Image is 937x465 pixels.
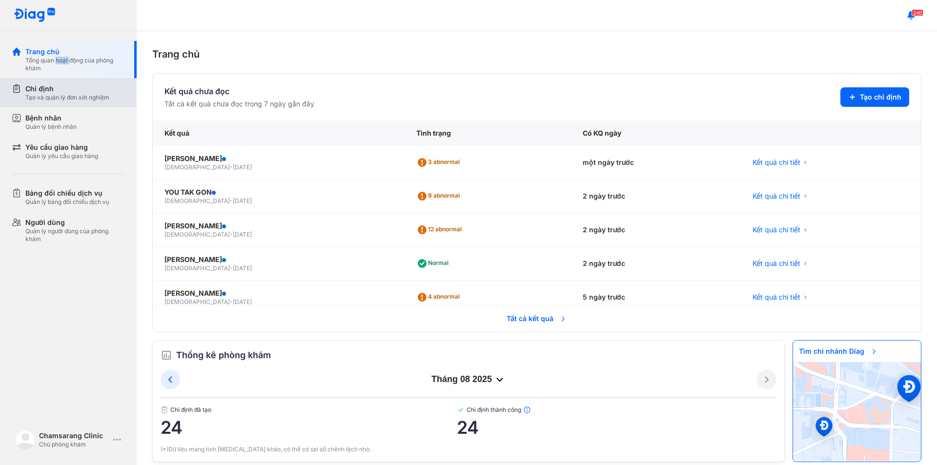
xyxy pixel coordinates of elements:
span: Tạo chỉ định [860,92,901,102]
div: Chỉ định [25,84,109,94]
div: 2 ngày trước [571,180,741,213]
div: 4 abnormal [416,289,464,305]
div: một ngày trước [571,146,741,180]
div: Quản lý bệnh nhân [25,123,77,131]
div: Kết quả chưa đọc [164,85,314,97]
div: Quản lý người dùng của phòng khám [25,227,125,243]
span: Tất cả kết quả [501,308,573,329]
div: Yêu cầu giao hàng [25,142,98,152]
span: [DEMOGRAPHIC_DATA] [164,231,230,238]
div: Người dùng [25,218,125,227]
span: 24 [161,418,457,437]
div: Tổng quan hoạt động của phòng khám [25,57,125,72]
span: - [230,231,233,238]
span: Kết quả chi tiết [753,158,800,167]
div: [PERSON_NAME] [164,221,393,231]
div: [PERSON_NAME] [164,288,393,298]
span: [DEMOGRAPHIC_DATA] [164,163,230,171]
div: Kết quả [153,121,405,146]
div: Quản lý yêu cầu giao hàng [25,152,98,160]
span: Kết quả chi tiết [753,191,800,201]
img: info.7e716105.svg [523,406,531,414]
div: Normal [416,256,452,271]
div: Có KQ ngày [571,121,741,146]
span: - [230,197,233,204]
span: Tìm chi nhánh Diag [793,341,884,362]
div: [PERSON_NAME] [164,154,393,163]
span: Thống kê phòng khám [176,348,271,362]
span: Chỉ định đã tạo [161,406,457,414]
span: - [230,163,233,171]
span: 240 [912,9,923,16]
span: [DATE] [233,298,252,305]
span: Kết quả chi tiết [753,292,800,302]
div: Trang chủ [25,47,125,57]
span: Kết quả chi tiết [753,259,800,268]
span: [DATE] [233,197,252,204]
span: [DEMOGRAPHIC_DATA] [164,298,230,305]
div: Bảng đối chiếu dịch vụ [25,188,109,198]
img: logo [16,430,35,449]
img: document.50c4cfd0.svg [161,406,168,414]
div: (*)Dữ liệu mang tính [MEDICAL_DATA] khảo, có thể có sai số chênh lệch nhỏ. [161,445,776,454]
span: - [230,298,233,305]
div: Tình trạng [405,121,571,146]
div: Chamsarang Clinic [39,431,109,441]
button: Tạo chỉ định [840,87,909,107]
div: 12 abnormal [416,222,466,238]
span: [DATE] [233,264,252,272]
span: Chỉ định thành công [457,406,776,414]
div: 2 ngày trước [571,213,741,247]
span: 24 [457,418,776,437]
div: 5 ngày trước [571,281,741,314]
div: [PERSON_NAME] [164,255,393,264]
img: checked-green.01cc79e0.svg [457,406,465,414]
div: 3 abnormal [416,155,464,170]
img: order.5a6da16c.svg [161,349,172,361]
div: Tạo và quản lý đơn xét nghiệm [25,94,109,101]
div: Trang chủ [152,47,921,61]
div: 9 abnormal [416,188,464,204]
span: [DATE] [233,163,252,171]
div: tháng 08 2025 [180,374,757,385]
div: 2 ngày trước [571,247,741,281]
div: Quản lý bảng đối chiếu dịch vụ [25,198,109,206]
span: [DEMOGRAPHIC_DATA] [164,197,230,204]
span: [DATE] [233,231,252,238]
div: Chủ phòng khám [39,441,109,448]
span: - [230,264,233,272]
div: YOU TAK GON [164,187,393,197]
div: Bệnh nhân [25,113,77,123]
div: Tất cả kết quả chưa đọc trong 7 ngày gần đây [164,99,314,109]
span: [DEMOGRAPHIC_DATA] [164,264,230,272]
img: logo [14,8,56,23]
span: Kết quả chi tiết [753,225,800,235]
